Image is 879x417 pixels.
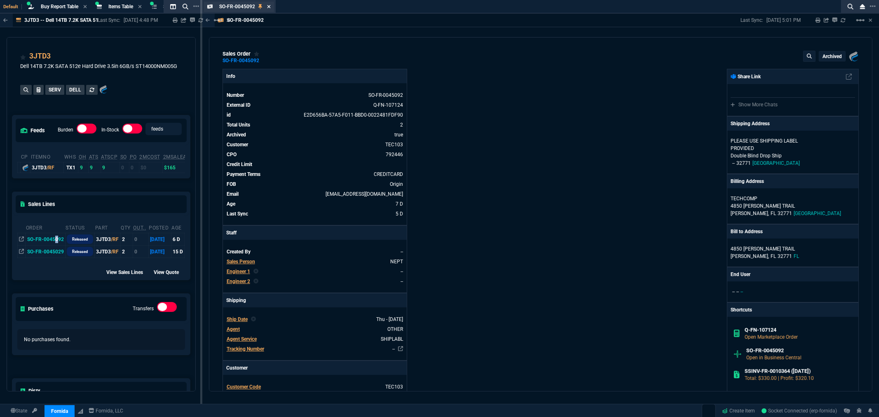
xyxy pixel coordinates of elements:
td: 15 D [171,246,184,258]
span: -- [736,289,739,295]
p: Dell 14TB 7.2K SATA 512e Hard Drive 3.5in 6GB/s ST14000NM005G [20,62,177,70]
p: [DATE] 5:01 PM [766,17,801,23]
div: View Sales Lines [106,268,150,276]
tr: 10/9/25 => 5:01 PM [226,210,403,218]
th: Status [65,221,94,233]
span: 10/9/25 => 5:01 PM [396,211,403,217]
a: -- [392,346,395,352]
span: -- [401,269,403,274]
td: 0 [133,246,148,258]
td: 0 [129,162,139,173]
span: FL [794,253,799,259]
tr: undefined [226,315,403,323]
nx-icon: Back to Table [3,17,8,23]
span: Ship Date [227,316,248,322]
span: FL [771,211,776,216]
nx-icon: Clear selected rep [251,316,256,323]
nx-icon: Close Tab [138,4,142,10]
td: 9 [89,162,101,173]
p: 3JTD3 -- Dell 14TB 7.2K SATA 512e Hard Drive 3.5in 6GB/s ST14000NM005G [24,17,196,23]
th: WHS [64,150,78,162]
h6: SO-FR-0045092 [746,347,852,354]
span: -- [732,160,735,166]
tr: 10/7/25 => 7:00 PM [226,200,403,208]
nx-icon: Close Workbench [857,2,868,12]
tr: undefined [226,150,403,159]
nx-icon: Clear selected rep [253,278,258,285]
span: -- [401,249,403,255]
a: SO-FR-0045092 [223,60,259,61]
span: Engineer 1 [227,269,250,274]
span: Payment Terms [227,171,260,177]
span: External ID [227,102,251,108]
span: 2 [400,122,403,128]
span: 32771 [778,211,792,216]
span: /RF [111,237,119,242]
tr: undefined [226,335,403,343]
span: Email [227,191,239,197]
nx-icon: Split Panels [167,2,179,12]
td: 0 [120,162,129,173]
a: See Marketplace Order [373,102,403,108]
p: Shipping Address [731,120,770,127]
td: 3JTD3 [95,246,120,258]
nx-icon: Open New Tab [193,2,199,10]
span: -- [741,289,743,295]
span: -- [401,279,403,284]
p: [DATE] 4:48 PM [124,17,158,23]
div: Add to Watchlist [254,51,260,57]
span: NEPT [390,259,403,265]
a: TEC103 [385,142,403,148]
span: Sales Person [227,259,255,265]
abbr: ATS with all companies combined [101,154,117,160]
span: See Marketplace Order [304,112,403,118]
th: Posted [148,221,171,233]
span: Customer Code [227,384,261,390]
span: Sales Lines Table [163,4,200,9]
span: Total Units [227,122,250,128]
p: TECHCOMP [731,195,810,202]
th: age [171,221,184,233]
span: Origin [390,181,403,187]
button: DELL [66,85,84,95]
a: API TOKEN [30,407,40,415]
span: Credit Limit [227,162,252,167]
p: Open Marketplace Order [745,333,852,341]
td: 9 [101,162,120,173]
nx-icon: Open In Opposite Panel [19,249,24,255]
span: CREDITCARD [374,171,403,177]
label: In-Stock [101,127,119,133]
span: Agent Service [227,336,257,342]
span: Items Table [108,4,133,9]
div: In-Stock [122,124,142,137]
h6: SSINV-FR-0010364 ([DATE]) [745,368,852,375]
p: Released [72,236,88,243]
span: true [394,132,403,138]
button: SERV [45,85,64,95]
span: 2025-10-09T00:00:00.000Z [376,316,403,322]
abbr: Avg cost of all PO invoices for 2 months [139,154,160,160]
abbr: Avg Sale from SO invoices for 2 months [163,154,193,160]
p: Info [223,69,407,83]
tr: undefined [226,141,403,149]
span: Number [227,92,244,98]
span: CPO [227,152,237,157]
div: Transfers [157,302,177,315]
p: Last Sync: [741,17,766,23]
div: 3JTD3 [29,51,51,61]
span: See Marketplace Order [368,92,403,98]
p: Staff [223,226,407,240]
abbr: Total units in inventory => minus on SO => plus on PO [89,154,98,160]
span: Agent [227,326,240,332]
td: TX1 [64,162,78,173]
th: Order [26,221,65,233]
span: [PERSON_NAME], [731,211,769,216]
th: cp [21,150,30,162]
p: 4850 [PERSON_NAME] TRAIL [731,245,855,253]
span: [GEOGRAPHIC_DATA] [794,211,841,216]
nx-icon: Open New Tab [870,2,876,10]
tr: undefined [226,345,403,353]
nx-icon: Search [179,2,192,12]
td: $165 [163,162,196,173]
